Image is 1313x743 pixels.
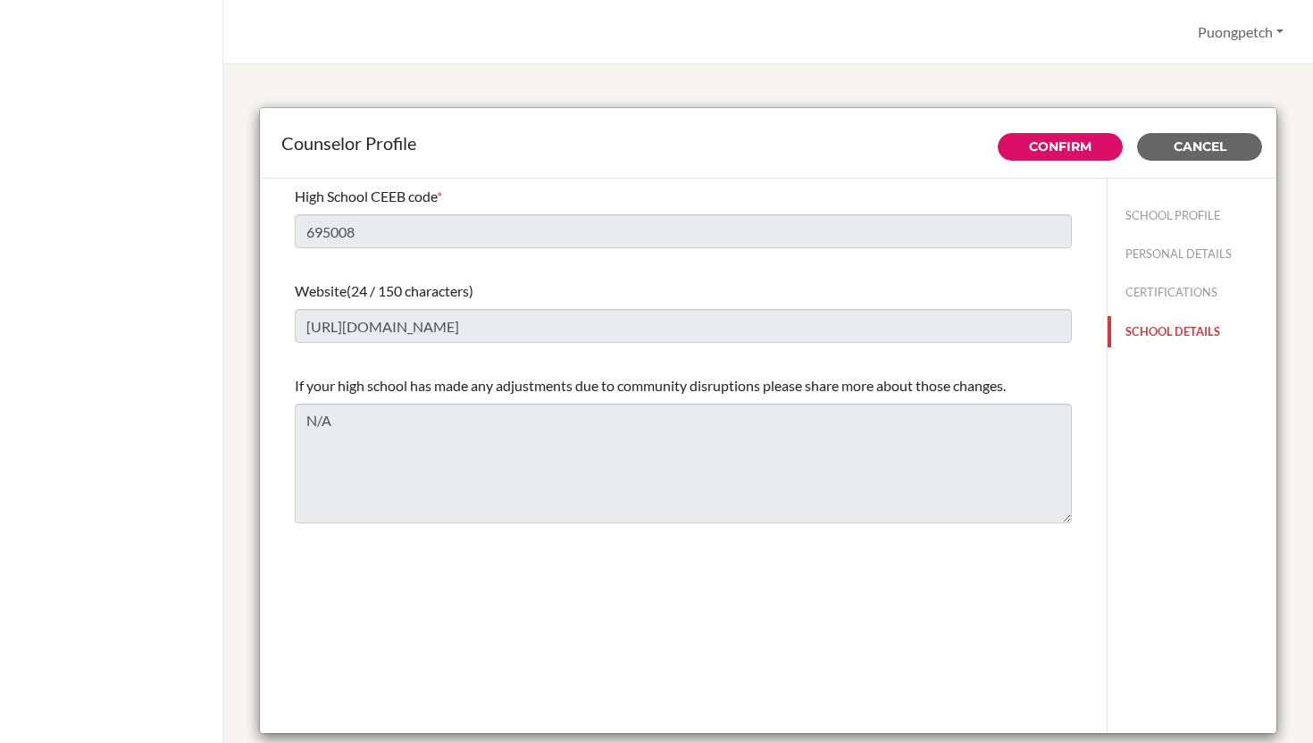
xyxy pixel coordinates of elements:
[295,188,437,205] span: High School CEEB code
[347,282,473,299] span: (24 / 150 characters)
[295,377,1006,394] span: If your high school has made any adjustments due to community disruptions please share more about...
[295,282,347,299] span: Website
[1190,15,1292,49] button: Puongpetch
[295,404,1072,523] textarea: N/A
[1108,238,1276,270] button: PERSONAL DETAILS
[281,129,1255,156] div: Counselor Profile
[1108,316,1276,347] button: SCHOOL DETAILS
[1108,200,1276,231] button: SCHOOL PROFILE
[1108,277,1276,308] button: CERTIFICATIONS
